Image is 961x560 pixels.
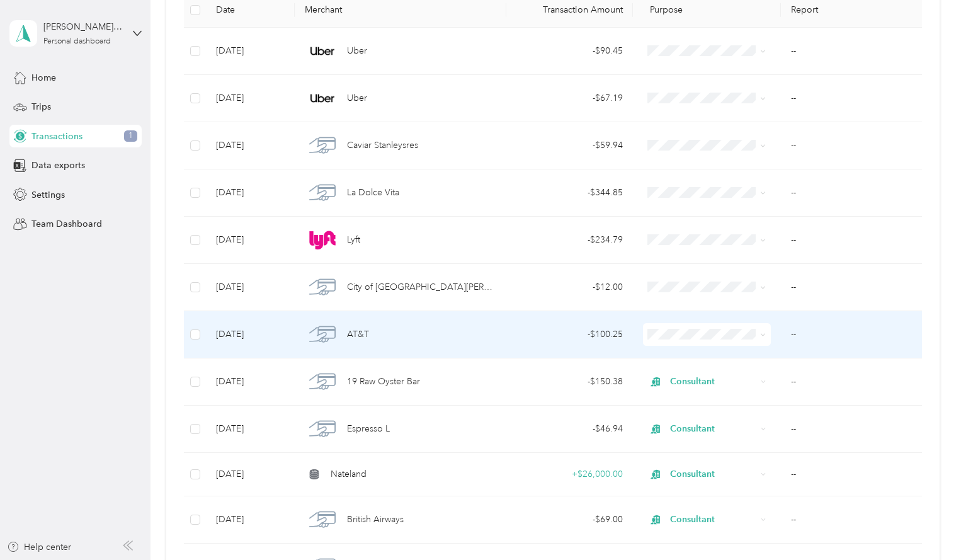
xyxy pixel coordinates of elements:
[516,328,623,341] div: - $100.25
[347,328,369,341] span: AT&T
[347,44,367,58] span: Uber
[309,132,336,159] img: Caviar Stanleysres
[206,406,295,453] td: [DATE]
[309,180,336,206] img: La Dolce Vita
[347,280,496,294] span: City of [GEOGRAPHIC_DATA][PERSON_NAME]
[206,169,295,217] td: [DATE]
[516,467,623,481] div: + $26,000.00
[309,38,336,64] img: Uber
[124,130,137,142] span: 1
[347,186,399,200] span: La Dolce Vita
[309,369,336,395] img: 19 Raw Oyster Bar
[670,422,757,436] span: Consultant
[347,513,404,527] span: British Airways
[516,513,623,527] div: - $69.00
[781,28,922,75] td: --
[516,44,623,58] div: - $90.45
[781,406,922,453] td: --
[347,422,390,436] span: Espresso L
[206,75,295,122] td: [DATE]
[309,227,336,253] img: Lyft
[206,217,295,264] td: [DATE]
[516,233,623,247] div: - $234.79
[781,122,922,169] td: --
[781,453,922,496] td: --
[643,4,683,15] span: Purpose
[7,540,71,554] button: Help center
[43,38,111,45] div: Personal dashboard
[206,496,295,544] td: [DATE]
[347,139,418,152] span: Caviar Stanleysres
[670,375,757,389] span: Consultant
[331,467,367,481] span: Nateland
[309,274,336,300] img: City of Santa Monica
[206,122,295,169] td: [DATE]
[670,467,757,481] span: Consultant
[781,169,922,217] td: --
[309,416,336,442] img: Espresso L
[309,85,336,111] img: Uber
[31,100,51,113] span: Trips
[31,217,102,231] span: Team Dashboard
[781,496,922,544] td: --
[781,217,922,264] td: --
[206,28,295,75] td: [DATE]
[309,506,336,533] img: British Airways
[206,453,295,496] td: [DATE]
[516,91,623,105] div: - $67.19
[890,489,961,560] iframe: Everlance-gr Chat Button Frame
[516,375,623,389] div: - $150.38
[516,186,623,200] div: - $344.85
[781,75,922,122] td: --
[206,358,295,406] td: [DATE]
[31,159,85,172] span: Data exports
[347,233,360,247] span: Lyft
[670,513,757,527] span: Consultant
[31,130,82,143] span: Transactions
[309,321,336,348] img: AT&T
[781,311,922,358] td: --
[206,264,295,311] td: [DATE]
[31,71,56,84] span: Home
[43,20,122,33] div: [PERSON_NAME][EMAIL_ADDRESS][PERSON_NAME][DOMAIN_NAME]
[781,264,922,311] td: --
[781,358,922,406] td: --
[347,375,420,389] span: 19 Raw Oyster Bar
[516,139,623,152] div: - $59.94
[347,91,367,105] span: Uber
[31,188,65,202] span: Settings
[516,422,623,436] div: - $46.94
[516,280,623,294] div: - $12.00
[206,311,295,358] td: [DATE]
